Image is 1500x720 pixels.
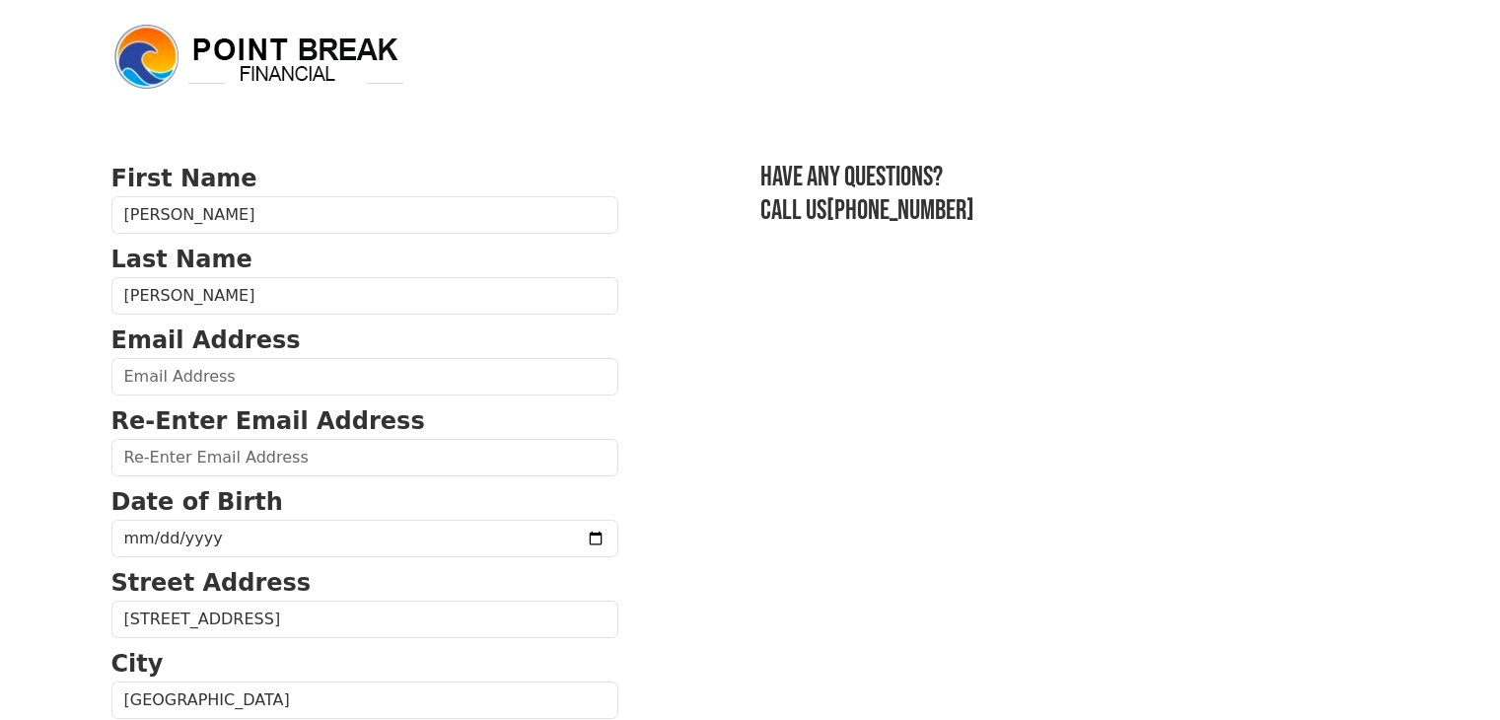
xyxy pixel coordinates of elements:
strong: Street Address [111,569,312,597]
img: logo.png [111,22,407,93]
strong: Last Name [111,246,252,273]
strong: Date of Birth [111,488,283,516]
h3: Call us [760,194,1390,228]
input: Street Address [111,601,618,638]
strong: City [111,650,164,678]
input: First Name [111,196,618,234]
a: [PHONE_NUMBER] [826,194,974,227]
input: City [111,682,618,719]
strong: Email Address [111,326,301,354]
input: Email Address [111,358,618,396]
input: Re-Enter Email Address [111,439,618,476]
strong: Re-Enter Email Address [111,407,425,435]
h3: Have any questions? [760,161,1390,194]
strong: First Name [111,165,257,192]
input: Last Name [111,277,618,315]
